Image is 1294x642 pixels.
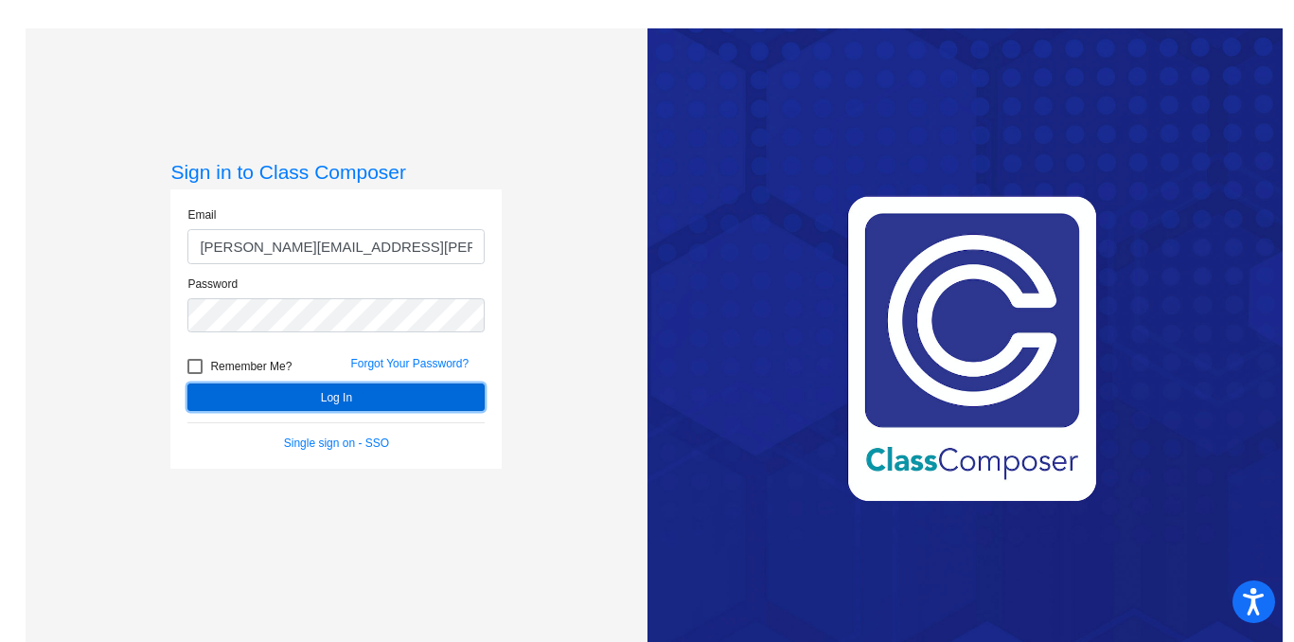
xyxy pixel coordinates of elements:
[284,437,389,450] a: Single sign on - SSO
[187,383,485,411] button: Log In
[350,357,469,370] a: Forgot Your Password?
[187,206,216,223] label: Email
[187,276,238,293] label: Password
[210,355,292,378] span: Remember Me?
[170,160,502,184] h3: Sign in to Class Composer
